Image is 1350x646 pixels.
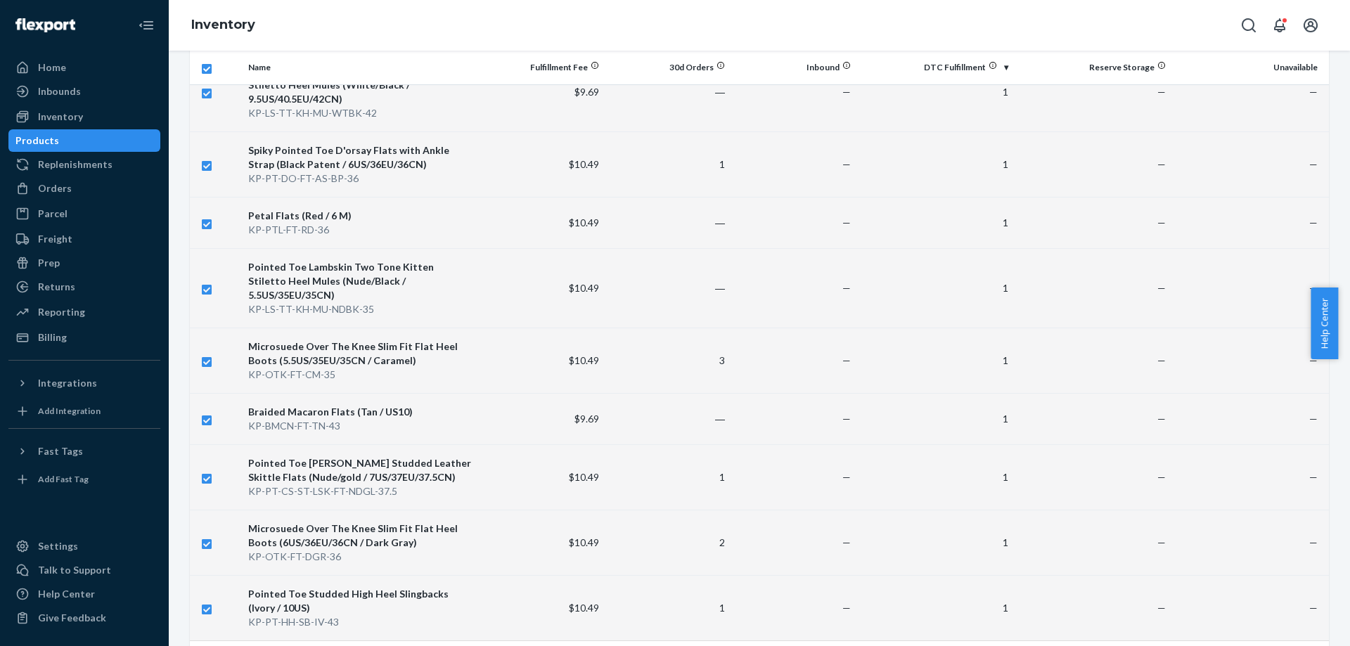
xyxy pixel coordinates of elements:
[8,56,160,79] a: Home
[38,539,78,553] div: Settings
[248,550,473,564] div: KP-OTK-FT-DGR-36
[38,305,85,319] div: Reporting
[248,456,473,484] div: Pointed Toe [PERSON_NAME] Studded Leather Skittle Flats (Nude/gold / 7US/37EU/37.5CN)
[8,372,160,394] button: Integrations
[38,207,67,221] div: Parcel
[248,106,473,120] div: KP-LS-TT-KH-MU-WTBK-42
[38,405,101,417] div: Add Integration
[1309,602,1318,614] span: —
[605,197,731,248] td: ―
[248,302,473,316] div: KP-LS-TT-KH-MU-NDBK-35
[1157,354,1166,366] span: —
[38,84,81,98] div: Inbounds
[569,354,599,366] span: $10.49
[132,11,160,39] button: Close Navigation
[1171,51,1329,84] th: Unavailable
[38,60,66,75] div: Home
[605,131,731,197] td: 1
[248,209,473,223] div: Petal Flats (Red / 6 M)
[15,134,59,148] div: Products
[605,575,731,640] td: 1
[248,615,473,629] div: KP-PT-HH-SB-IV-43
[8,202,160,225] a: Parcel
[569,282,599,294] span: $10.49
[248,419,473,433] div: KP-BMCN-FT-TN-43
[38,563,111,577] div: Talk to Support
[842,282,851,294] span: —
[8,326,160,349] a: Billing
[569,471,599,483] span: $10.49
[248,405,473,419] div: Braided Macaron Flats (Tan / US10)
[1309,413,1318,425] span: —
[1309,354,1318,366] span: —
[842,471,851,483] span: —
[8,80,160,103] a: Inbounds
[569,158,599,170] span: $10.49
[8,468,160,491] a: Add Fast Tag
[574,86,599,98] span: $9.69
[856,131,1014,197] td: 1
[731,51,856,84] th: Inbound
[248,64,473,106] div: Pointed Toe Lambskin Two Tone Kitten Stiletto Heel Mules (White/Black / 9.5US/40.5EU/42CN)
[856,51,1014,84] th: DTC Fulfillment
[842,413,851,425] span: —
[248,260,473,302] div: Pointed Toe Lambskin Two Tone Kitten Stiletto Heel Mules (Nude/Black / 5.5US/35EU/35CN)
[1157,413,1166,425] span: —
[842,217,851,228] span: —
[38,611,106,625] div: Give Feedback
[38,181,72,195] div: Orders
[8,559,160,581] button: Talk to Support
[191,17,255,32] a: Inventory
[1157,282,1166,294] span: —
[248,484,473,498] div: KP-PT-CS-ST-LSK-FT-NDGL-37.5
[1157,602,1166,614] span: —
[8,301,160,323] a: Reporting
[1297,11,1325,39] button: Open account menu
[605,248,731,328] td: ―
[38,232,72,246] div: Freight
[8,105,160,128] a: Inventory
[1309,158,1318,170] span: —
[38,256,60,270] div: Prep
[8,153,160,176] a: Replenishments
[8,400,160,422] a: Add Integration
[8,535,160,557] a: Settings
[8,276,160,298] a: Returns
[569,536,599,548] span: $10.49
[856,444,1014,510] td: 1
[38,280,75,294] div: Returns
[856,575,1014,640] td: 1
[8,177,160,200] a: Orders
[8,129,160,152] a: Products
[38,157,112,172] div: Replenishments
[856,393,1014,444] td: 1
[8,228,160,250] a: Freight
[605,393,731,444] td: ―
[8,440,160,463] button: Fast Tags
[38,473,89,485] div: Add Fast Tag
[479,51,605,84] th: Fulfillment Fee
[1311,288,1338,359] button: Help Center
[8,583,160,605] a: Help Center
[248,587,473,615] div: Pointed Toe Studded High Heel Slingbacks (Ivory / 10US)
[1309,536,1318,548] span: —
[856,248,1014,328] td: 1
[1266,11,1294,39] button: Open notifications
[856,328,1014,393] td: 1
[574,413,599,425] span: $9.69
[8,607,160,629] button: Give Feedback
[248,340,473,368] div: Microsuede Over The Knee Slim Fit Flat Heel Boots (5.5US/35EU/35CN / Caramel)
[856,52,1014,131] td: 1
[1309,86,1318,98] span: —
[1157,86,1166,98] span: —
[569,602,599,614] span: $10.49
[1157,471,1166,483] span: —
[248,143,473,172] div: Spiky Pointed Toe D'orsay Flats with Ankle Strap (Black Patent / 6US/36EU/36CN)
[38,587,95,601] div: Help Center
[569,217,599,228] span: $10.49
[842,158,851,170] span: —
[605,510,731,575] td: 2
[605,444,731,510] td: 1
[1157,158,1166,170] span: —
[248,172,473,186] div: KP-PT-DO-FT-AS-BP-36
